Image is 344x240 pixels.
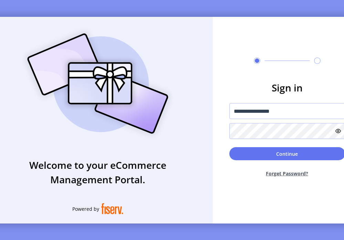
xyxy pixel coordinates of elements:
img: card_Illustration.svg [17,26,179,141]
span: Powered by [72,205,99,212]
